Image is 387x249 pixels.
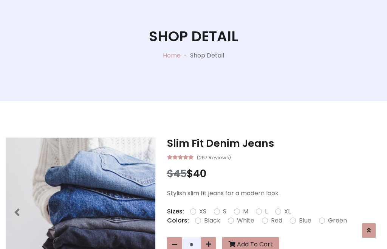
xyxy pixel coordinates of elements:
[284,207,291,216] label: XL
[167,167,187,181] span: $45
[197,153,231,162] small: (267 Reviews)
[223,207,226,216] label: S
[193,167,206,181] span: 40
[271,216,282,225] label: Red
[299,216,311,225] label: Blue
[167,216,189,225] p: Colors:
[199,207,206,216] label: XS
[181,51,190,60] p: -
[190,51,224,60] p: Shop Detail
[167,168,381,180] h3: $
[163,51,181,60] a: Home
[167,207,184,216] p: Sizes:
[167,189,381,198] p: Stylish slim fit jeans for a modern look.
[149,28,238,45] h1: Shop Detail
[237,216,254,225] label: White
[204,216,220,225] label: Black
[328,216,347,225] label: Green
[243,207,248,216] label: M
[265,207,268,216] label: L
[167,137,381,149] h3: Slim Fit Denim Jeans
